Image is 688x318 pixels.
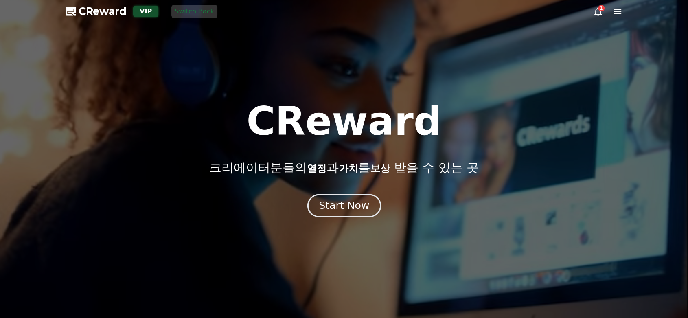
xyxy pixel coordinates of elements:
[319,199,369,213] div: Start Now
[66,5,127,18] a: CReward
[307,163,326,174] span: 열정
[307,194,381,217] button: Start Now
[309,203,379,211] a: Start Now
[246,102,441,141] h1: CReward
[133,6,158,17] div: VIP
[171,5,217,18] button: Switch Back
[593,7,603,16] a: 1
[209,160,479,175] p: 크리에이터분들의 과 를 받을 수 있는 곳
[339,163,358,174] span: 가치
[598,5,605,11] div: 1
[79,5,127,18] span: CReward
[370,163,390,174] span: 보상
